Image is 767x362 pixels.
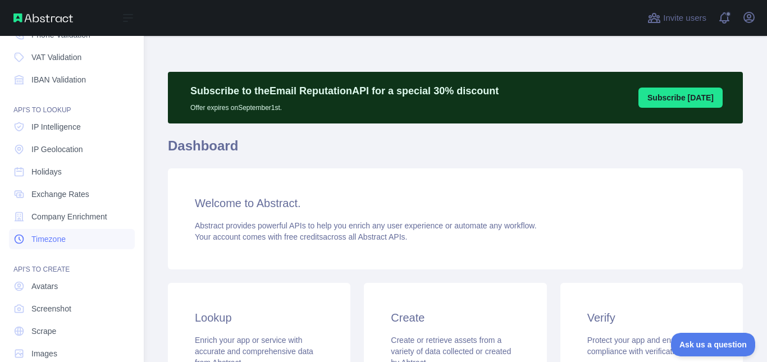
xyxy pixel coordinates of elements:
span: Holidays [31,166,62,177]
span: Screenshot [31,303,71,314]
h3: Create [391,310,519,326]
span: Abstract provides powerful APIs to help you enrich any user experience or automate any workflow. [195,221,537,230]
span: Scrape [31,326,56,337]
a: Company Enrichment [9,207,135,227]
p: Offer expires on September 1st. [190,99,499,112]
h3: Lookup [195,310,323,326]
h3: Welcome to Abstract. [195,195,716,211]
p: Subscribe to the Email Reputation API for a special 30 % discount [190,83,499,99]
a: Screenshot [9,299,135,319]
a: Timezone [9,229,135,249]
span: VAT Validation [31,52,81,63]
span: Your account comes with across all Abstract APIs. [195,232,407,241]
h1: Dashboard [168,137,743,164]
a: Exchange Rates [9,184,135,204]
span: free credits [284,232,323,241]
a: Scrape [9,321,135,341]
a: VAT Validation [9,47,135,67]
div: API'S TO LOOKUP [9,92,135,114]
iframe: Toggle Customer Support [671,333,756,356]
span: IP Intelligence [31,121,81,132]
span: Company Enrichment [31,211,107,222]
a: IBAN Validation [9,70,135,90]
h3: Verify [587,310,716,326]
button: Invite users [645,9,709,27]
a: IP Geolocation [9,139,135,159]
span: Timezone [31,233,66,245]
span: Exchange Rates [31,189,89,200]
a: IP Intelligence [9,117,135,137]
a: Holidays [9,162,135,182]
span: Protect your app and ensure compliance with verification APIs [587,336,701,356]
div: API'S TO CREATE [9,251,135,274]
span: IBAN Validation [31,74,86,85]
button: Subscribe [DATE] [638,88,723,108]
span: Invite users [663,12,706,25]
span: Avatars [31,281,58,292]
img: Abstract API [13,13,73,22]
a: Avatars [9,276,135,296]
span: Images [31,348,57,359]
span: IP Geolocation [31,144,83,155]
